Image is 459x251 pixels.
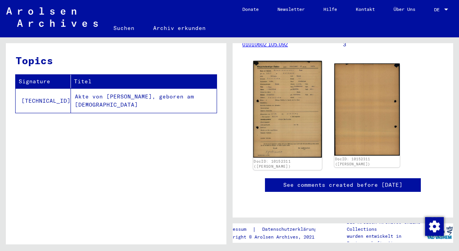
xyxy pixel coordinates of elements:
img: 001.jpg [253,61,322,158]
a: See comments created before [DATE] [283,181,403,189]
h3: Topics [16,53,216,68]
span: DE [434,7,443,12]
a: Archiv erkunden [144,19,215,37]
th: Signature [16,75,71,88]
div: | [222,225,326,233]
th: Titel [71,75,217,88]
img: Arolsen_neg.svg [6,7,98,27]
a: Datenschutzerklärung [256,225,326,233]
p: Die Arolsen Archives Online-Collections [347,219,426,233]
a: Suchen [104,19,144,37]
a: DocID: 10152311 ([PERSON_NAME]) [335,157,370,167]
a: 01010602 105.092 [242,41,288,47]
td: Akte von [PERSON_NAME], geboren am [DEMOGRAPHIC_DATA] [71,88,217,113]
p: wurden entwickelt in Partnerschaft mit [347,233,426,247]
a: Impressum [222,225,252,233]
p: 3 [343,40,444,49]
a: DocID: 10152311 ([PERSON_NAME]) [254,159,291,169]
td: [TECHNICAL_ID] [16,88,71,113]
img: 002.jpg [334,63,400,156]
img: Zustimmung ändern [425,217,444,236]
p: Copyright © Arolsen Archives, 2021 [222,233,326,240]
